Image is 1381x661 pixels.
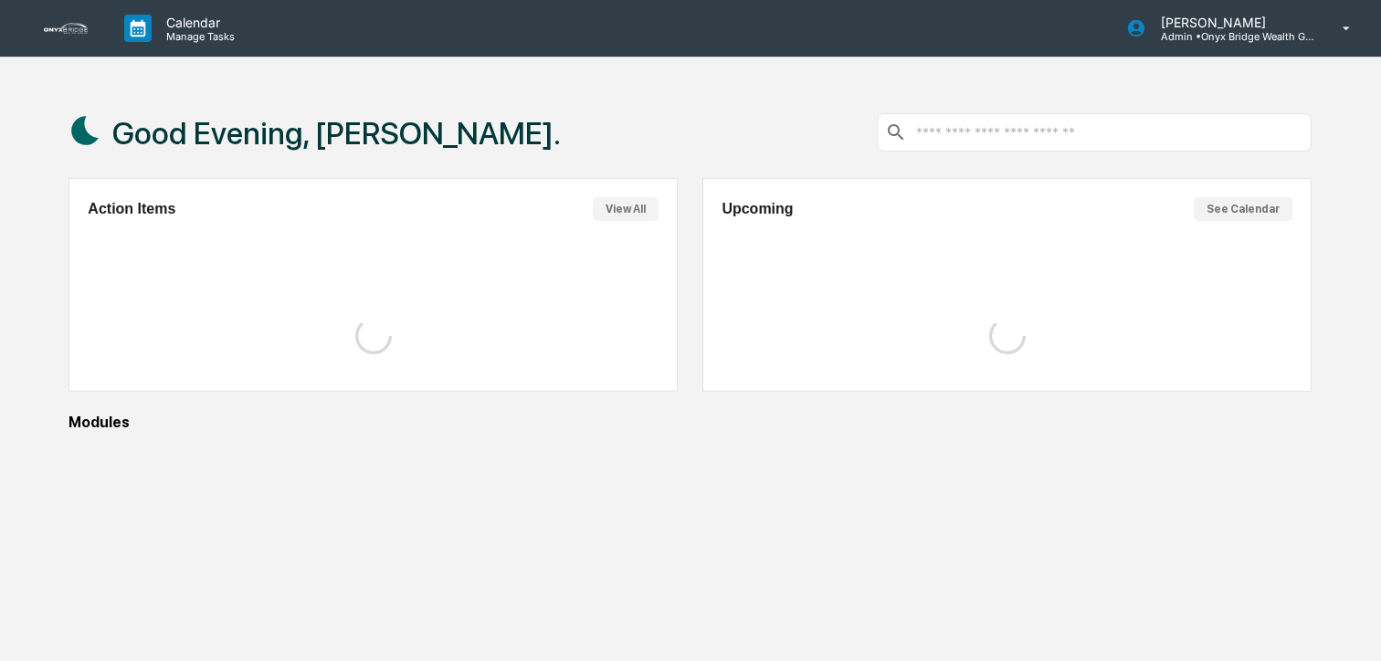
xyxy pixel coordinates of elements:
[152,15,244,30] p: Calendar
[88,201,175,217] h2: Action Items
[1194,197,1292,221] button: See Calendar
[152,30,244,43] p: Manage Tasks
[1146,15,1316,30] p: [PERSON_NAME]
[593,197,659,221] button: View All
[112,115,561,152] h1: Good Evening, [PERSON_NAME].
[1146,30,1316,43] p: Admin • Onyx Bridge Wealth Group LLC
[722,201,793,217] h2: Upcoming
[44,23,88,34] img: logo
[69,414,1312,431] div: Modules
